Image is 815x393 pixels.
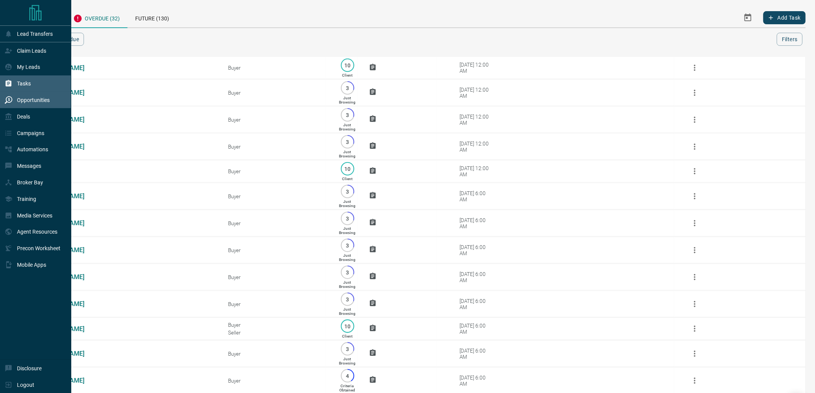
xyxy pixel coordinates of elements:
[459,323,492,335] div: [DATE] 6:00 AM
[339,150,356,158] p: Just Browsing
[228,322,326,328] div: Buyer
[339,307,356,316] p: Just Browsing
[345,216,350,221] p: 3
[459,114,492,126] div: [DATE] 12:00 AM
[459,87,492,99] div: [DATE] 12:00 AM
[342,73,352,77] p: Client
[127,8,177,27] div: Future (130)
[345,269,350,275] p: 3
[228,378,326,384] div: Buyer
[345,373,350,379] p: 4
[345,323,350,329] p: 10
[228,65,326,71] div: Buyer
[339,280,356,289] p: Just Browsing
[459,271,492,283] div: [DATE] 6:00 AM
[777,33,803,46] button: Filters
[345,85,350,91] p: 3
[342,334,352,338] p: Client
[459,190,492,202] div: [DATE] 6:00 AM
[763,11,806,24] button: Add Task
[339,253,356,262] p: Just Browsing
[459,375,492,387] div: [DATE] 6:00 AM
[459,217,492,229] div: [DATE] 6:00 AM
[345,139,350,145] p: 3
[228,329,326,336] div: Seller
[228,144,326,150] div: Buyer
[345,296,350,302] p: 3
[339,226,356,235] p: Just Browsing
[345,242,350,248] p: 3
[228,90,326,96] div: Buyer
[339,96,356,104] p: Just Browsing
[228,220,326,226] div: Buyer
[459,348,492,360] div: [DATE] 6:00 AM
[459,140,492,153] div: [DATE] 12:00 AM
[228,301,326,307] div: Buyer
[339,384,355,392] p: Criteria Obtained
[228,274,326,280] div: Buyer
[345,166,350,172] p: 10
[228,117,326,123] div: Buyer
[459,244,492,256] div: [DATE] 6:00 AM
[228,351,326,357] div: Buyer
[339,357,356,365] p: Just Browsing
[459,165,492,177] div: [DATE] 12:00 AM
[65,8,127,28] div: Overdue (32)
[345,189,350,194] p: 3
[339,123,356,131] p: Just Browsing
[228,168,326,174] div: Buyer
[459,62,492,74] div: [DATE] 12:00 AM
[345,112,350,118] p: 3
[339,199,356,208] p: Just Browsing
[459,298,492,310] div: [DATE] 6:00 AM
[345,346,350,352] p: 3
[739,8,757,27] button: Select Date Range
[342,177,352,181] p: Client
[228,247,326,253] div: Buyer
[345,62,350,68] p: 10
[228,193,326,199] div: Buyer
